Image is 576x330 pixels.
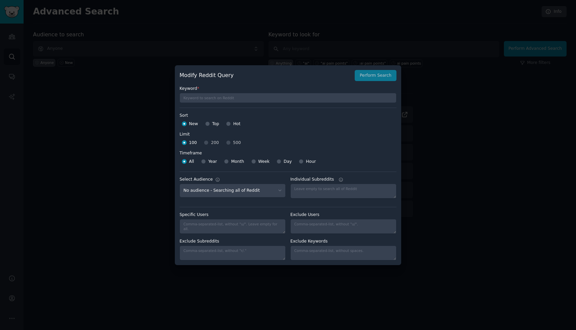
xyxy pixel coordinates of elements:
[233,121,241,127] span: Hot
[180,212,286,218] label: Specific Users
[189,140,197,146] span: 100
[231,159,244,165] span: Month
[290,177,396,183] label: Individual Subreddits
[180,86,396,92] label: Keyword
[306,159,316,165] span: Hour
[180,132,190,138] div: Limit
[258,159,270,165] span: Week
[290,212,396,218] label: Exclude Users
[180,93,396,103] input: Keyword to search on Reddit
[180,239,286,245] label: Exclude Subreddits
[290,239,396,245] label: Exclude Keywords
[189,121,198,127] span: New
[208,159,217,165] span: Year
[212,121,219,127] span: Top
[180,113,396,119] label: Sort
[189,159,194,165] span: All
[284,159,292,165] span: Day
[180,177,213,183] div: Select Audience
[180,148,396,156] label: Timeframe
[180,71,351,80] h2: Modify Reddit Query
